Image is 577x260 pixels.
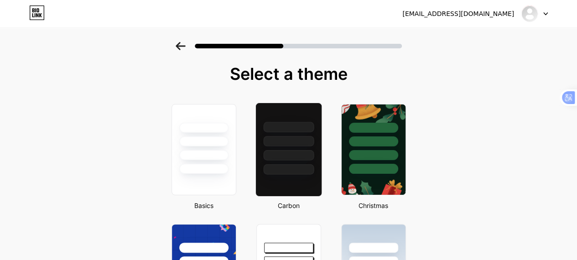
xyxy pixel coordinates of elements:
[168,65,410,83] div: Select a theme
[338,201,409,210] div: Christmas
[402,9,514,19] div: [EMAIL_ADDRESS][DOMAIN_NAME]
[169,201,239,210] div: Basics
[521,5,538,22] img: samsunginteriorfilm
[254,201,324,210] div: Carbon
